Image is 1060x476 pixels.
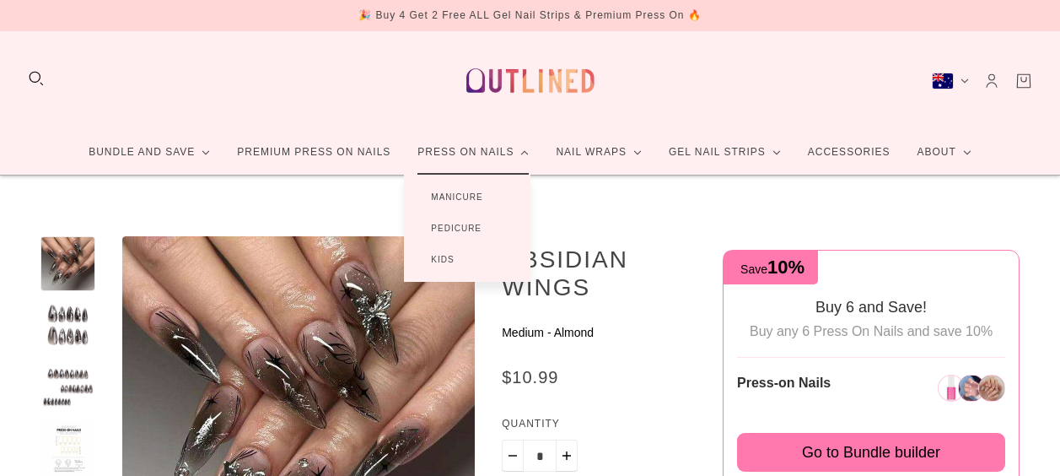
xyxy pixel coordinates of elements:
[75,130,223,175] a: Bundle and Save
[404,244,481,275] a: Kids
[815,299,927,316] span: Buy 6 and Save!
[903,130,984,175] a: About
[802,443,940,462] span: Go to Bundle builder
[404,130,542,175] a: Press On Nails
[502,324,696,342] p: Medium - Almond
[502,415,696,440] label: Quantity
[456,45,605,116] a: Outlined
[502,245,696,301] h1: Obsidian Wings
[1014,72,1033,90] a: Cart
[542,130,655,175] a: Nail Wraps
[740,262,804,276] span: Save
[750,324,993,338] span: Buy any 6 Press On Nails and save 10%
[502,368,558,387] span: $10.99
[556,440,578,472] button: Plus
[27,69,46,88] button: Search
[982,72,1001,90] a: Account
[737,376,831,390] span: Press-on Nails
[404,213,508,244] a: Pedicure
[932,73,969,89] button: Australia
[223,130,404,175] a: Premium Press On Nails
[794,130,904,175] a: Accessories
[655,130,794,175] a: Gel Nail Strips
[767,257,804,278] span: 10%
[404,181,509,213] a: Manicure
[502,440,524,472] button: Minus
[358,7,702,24] div: 🎉 Buy 4 Get 2 Free ALL Gel Nail Strips & Premium Press On 🔥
